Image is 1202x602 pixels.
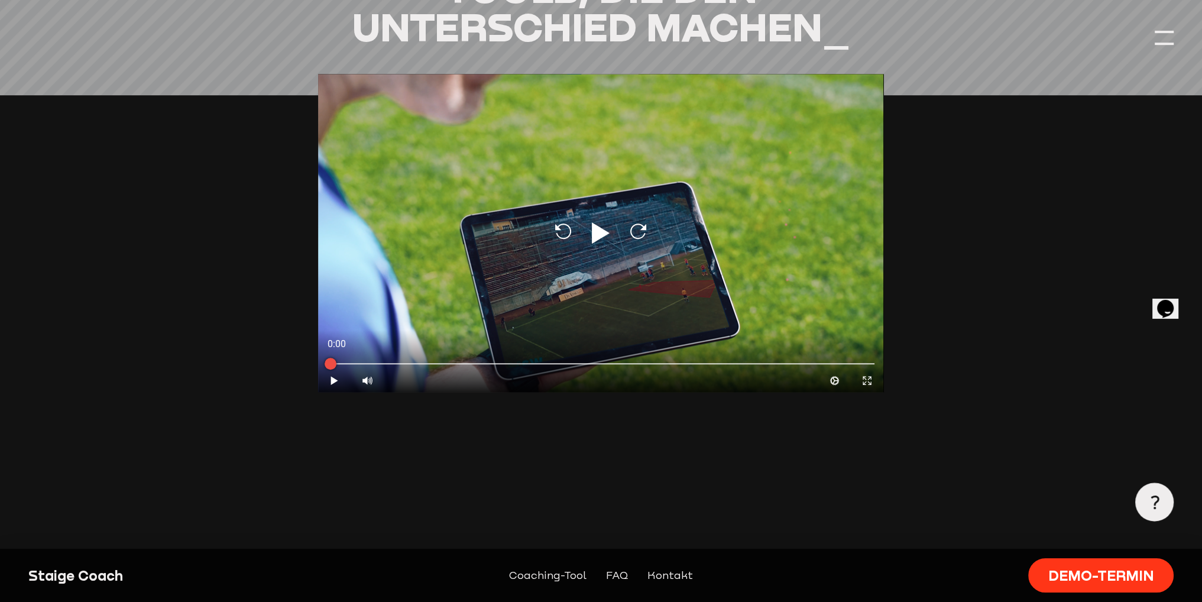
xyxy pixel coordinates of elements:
[28,566,304,585] div: Staige Coach
[509,567,587,584] a: Coaching-Tool
[605,567,628,584] a: FAQ
[1152,283,1190,319] iframe: chat widget
[1028,558,1173,593] a: Demo-Termin
[647,567,693,584] a: Kontakt
[646,3,850,50] span: machen_
[318,330,601,358] div: 0:00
